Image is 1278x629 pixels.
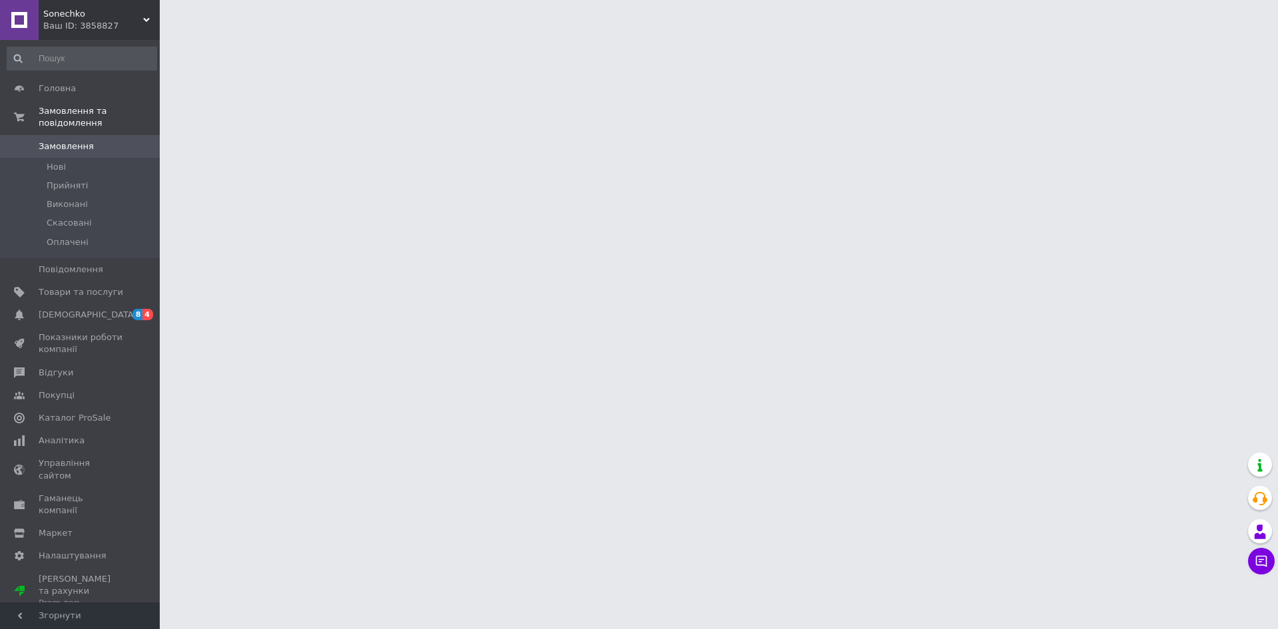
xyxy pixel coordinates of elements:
[39,309,137,321] span: [DEMOGRAPHIC_DATA]
[43,20,160,32] div: Ваш ID: 3858827
[1248,548,1275,574] button: Чат з покупцем
[39,331,123,355] span: Показники роботи компанії
[39,573,123,610] span: [PERSON_NAME] та рахунки
[47,180,88,192] span: Прийняті
[47,198,88,210] span: Виконані
[39,105,160,129] span: Замовлення та повідомлення
[43,8,143,20] span: Sonechko
[39,140,94,152] span: Замовлення
[39,597,123,609] div: Prom топ
[39,264,103,276] span: Повідомлення
[39,83,76,95] span: Головна
[39,367,73,379] span: Відгуки
[39,435,85,447] span: Аналітика
[39,457,123,481] span: Управління сайтом
[39,412,110,424] span: Каталог ProSale
[39,493,123,517] span: Гаманець компанії
[39,550,106,562] span: Налаштування
[39,527,73,539] span: Маркет
[47,217,92,229] span: Скасовані
[47,236,89,248] span: Оплачені
[132,309,143,320] span: 8
[47,161,66,173] span: Нові
[7,47,157,71] input: Пошук
[39,389,75,401] span: Покупці
[39,286,123,298] span: Товари та послуги
[142,309,153,320] span: 4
